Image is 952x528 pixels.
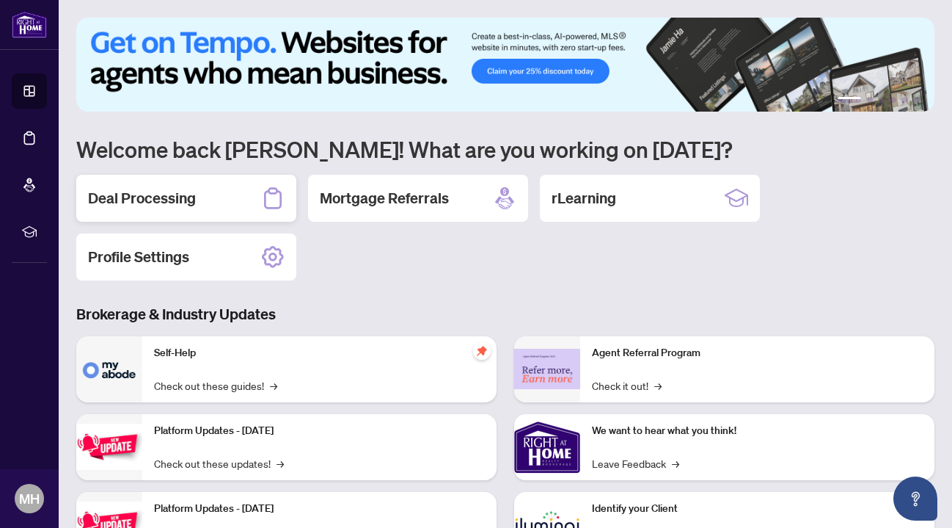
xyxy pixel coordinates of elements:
img: Self-Help [76,336,142,402]
img: Agent Referral Program [514,349,580,389]
a: Leave Feedback→ [592,455,679,471]
h2: Profile Settings [88,247,189,267]
p: Identify your Client [592,501,923,517]
p: Agent Referral Program [592,345,923,361]
h3: Brokerage & Industry Updates [76,304,934,325]
p: Self-Help [154,345,485,361]
h2: Mortgage Referrals [320,188,449,209]
p: We want to hear what you think! [592,423,923,439]
img: Platform Updates - July 21, 2025 [76,424,142,470]
span: → [654,377,662,394]
a: Check it out!→ [592,377,662,394]
button: 2 [867,97,873,103]
span: pushpin [473,342,491,360]
button: 5 [902,97,908,103]
img: logo [12,11,47,38]
a: Check out these guides!→ [154,377,277,394]
button: 6 [914,97,920,103]
p: Platform Updates - [DATE] [154,423,485,439]
h1: Welcome back [PERSON_NAME]! What are you working on [DATE]? [76,135,934,163]
span: → [277,455,284,471]
button: 3 [879,97,885,103]
span: → [672,455,679,471]
button: 1 [838,97,861,103]
h2: rLearning [552,188,616,209]
button: Open asap [893,477,937,521]
p: Platform Updates - [DATE] [154,501,485,517]
span: MH [19,488,40,509]
button: 4 [890,97,896,103]
a: Check out these updates!→ [154,455,284,471]
h2: Deal Processing [88,188,196,209]
span: → [270,377,277,394]
img: Slide 0 [76,18,934,112]
img: We want to hear what you think! [514,414,580,480]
